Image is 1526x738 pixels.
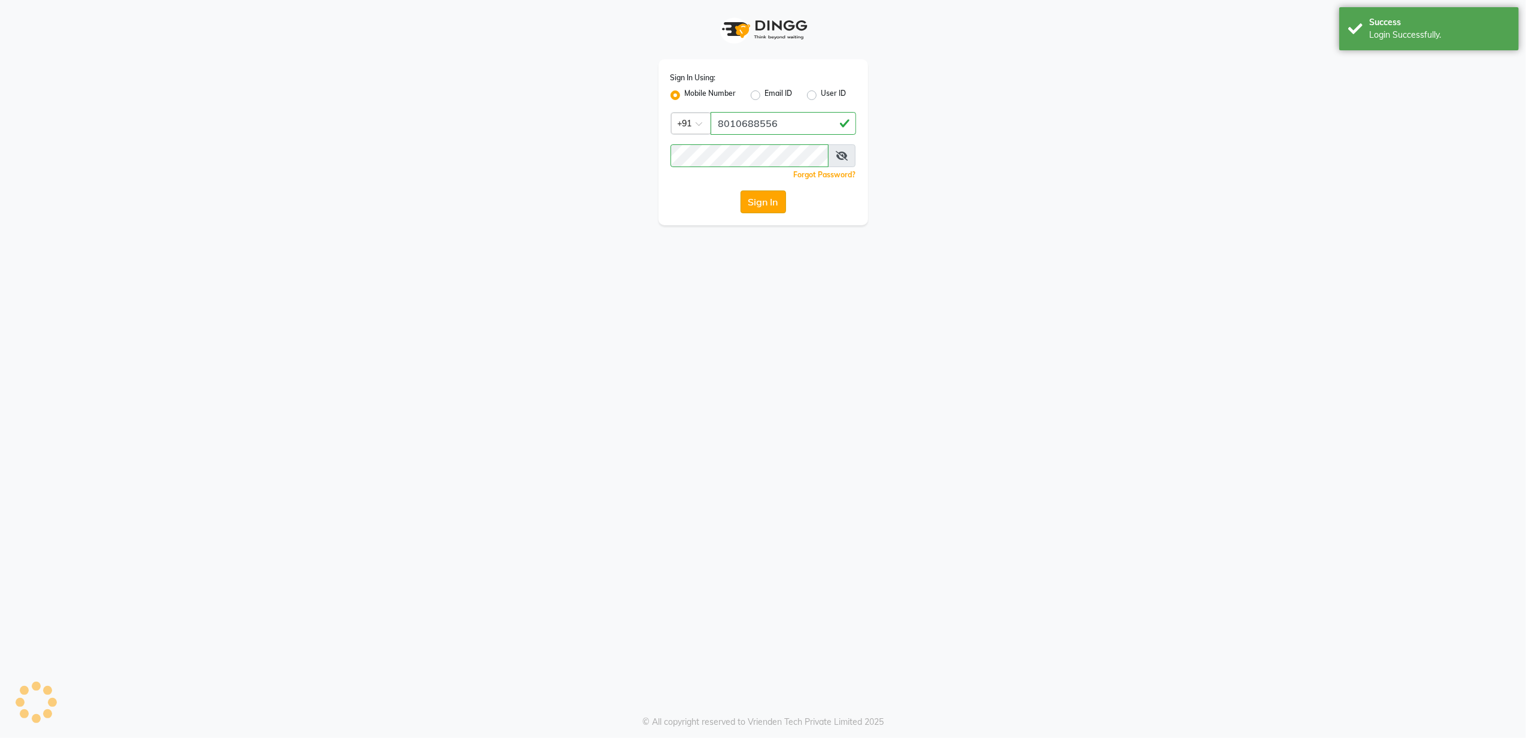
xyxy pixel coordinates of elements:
label: Mobile Number [685,88,736,102]
div: Login Successfully. [1369,29,1510,41]
button: Sign In [741,190,786,213]
img: logo1.svg [715,12,811,47]
input: Username [711,112,856,135]
input: Username [671,144,829,167]
div: Success [1369,16,1510,29]
label: User ID [821,88,847,102]
a: Forgot Password? [794,170,856,179]
label: Sign In Using: [671,72,716,83]
label: Email ID [765,88,793,102]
